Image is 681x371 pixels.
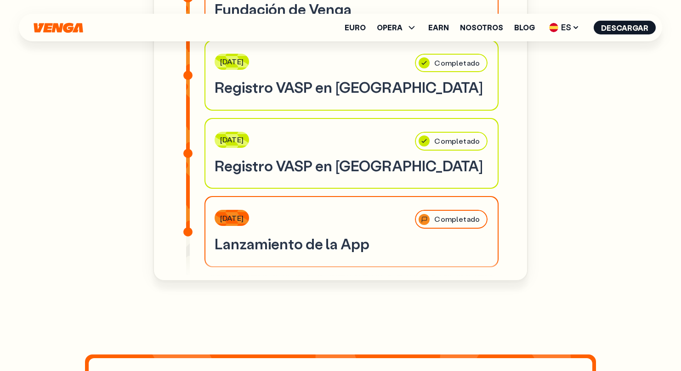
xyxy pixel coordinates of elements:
h3: Registro VASP en [GEOGRAPHIC_DATA] [215,78,488,97]
svg: Inicio [33,22,84,33]
h3: Lanzamiento de la App [215,234,488,253]
div: Completado [414,131,488,152]
span: OPERA [377,22,417,33]
span: ES [546,20,583,35]
a: Earn [428,24,449,31]
div: [DATE] [215,210,249,226]
div: [DATE] [215,54,249,70]
div: Completado [414,53,488,73]
img: flag-es [549,23,558,32]
h3: Registro VASP en [GEOGRAPHIC_DATA] [215,156,488,175]
div: [DATE] [215,132,249,148]
a: Nosotros [460,24,503,31]
a: Blog [514,24,535,31]
a: Euro [345,24,366,31]
div: Completado [414,209,488,230]
button: Descargar [594,21,656,34]
span: OPERA [377,24,403,31]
